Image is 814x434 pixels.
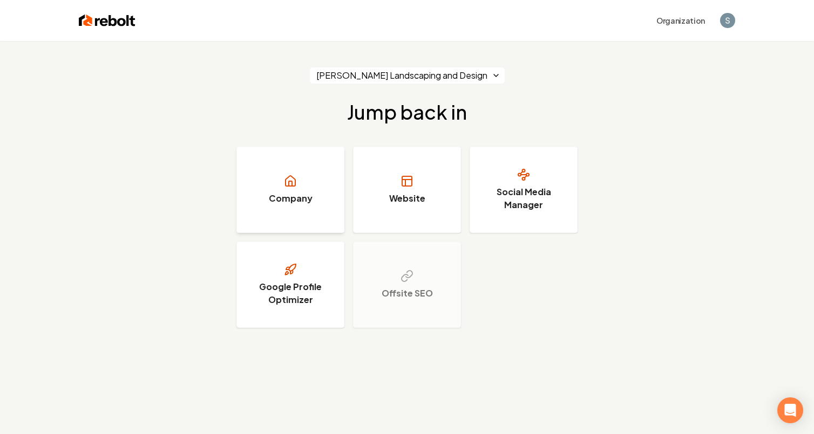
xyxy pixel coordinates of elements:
h3: Social Media Manager [483,185,564,211]
a: Company [236,147,344,233]
h3: Website [389,192,425,205]
div: Open Intercom Messenger [777,397,803,423]
h3: Offsite SEO [382,287,433,300]
h2: Jump back in [347,101,467,123]
button: [PERSON_NAME] Landscaping and Design [309,67,505,84]
h3: Google Profile Optimizer [250,280,331,306]
img: Saygun Erkaraman [720,13,735,28]
img: Rebolt Logo [79,13,135,28]
button: Open user button [720,13,735,28]
span: [PERSON_NAME] Landscaping and Design [316,69,487,82]
h3: Company [269,192,313,205]
a: Google Profile Optimizer [236,242,344,328]
a: Social Media Manager [470,147,578,233]
button: Organization [650,11,711,30]
a: Website [353,147,461,233]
